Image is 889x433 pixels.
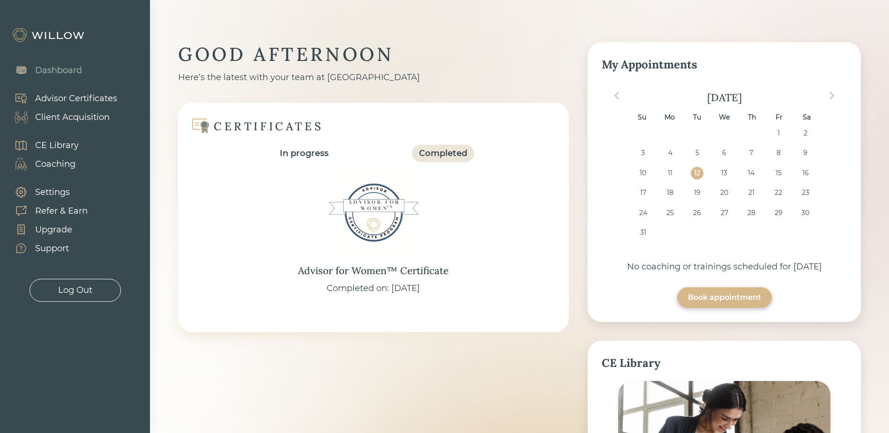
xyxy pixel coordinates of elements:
div: In progress [280,147,329,160]
div: Th [746,111,758,124]
div: Support [35,242,69,255]
a: Refer & Earn [5,202,88,220]
div: Choose Thursday, August 28th, 2025 [745,207,758,219]
div: Client Acquisition [35,111,110,124]
div: Su [635,111,648,124]
div: Choose Tuesday, August 5th, 2025 [691,147,703,159]
a: CE Library [5,136,79,155]
a: Client Acquisition [5,108,117,127]
div: Choose Tuesday, August 12th, 2025 [691,167,703,179]
div: Choose Thursday, August 7th, 2025 [745,147,758,159]
div: CE Library [602,355,847,372]
div: Choose Sunday, August 3rd, 2025 [637,147,650,159]
div: Choose Friday, August 8th, 2025 [772,147,785,159]
div: GOOD AFTERNOON [178,42,569,67]
div: Choose Saturday, August 16th, 2025 [799,167,812,179]
div: Choose Wednesday, August 27th, 2025 [718,207,731,219]
div: Book appointment [688,292,761,303]
div: Completed on: [DATE] [327,282,420,295]
div: Refer & Earn [35,205,88,217]
div: Settings [35,186,70,199]
div: My Appointments [602,56,847,73]
div: Choose Monday, August 11th, 2025 [664,167,676,179]
div: Advisor Certificates [35,92,117,105]
div: Choose Sunday, August 31st, 2025 [637,226,650,239]
button: Previous Month [609,88,624,103]
img: Willow [12,28,87,43]
div: Fr [773,111,785,124]
button: Next Month [824,88,839,103]
div: Choose Saturday, August 30th, 2025 [799,207,812,219]
div: Choose Monday, August 18th, 2025 [664,187,676,199]
div: Choose Monday, August 25th, 2025 [664,207,676,219]
div: CERTIFICATES [214,119,323,134]
div: Coaching [35,158,75,171]
div: CE Library [35,139,79,152]
div: Mo [663,111,676,124]
a: Coaching [5,155,79,173]
div: Choose Wednesday, August 6th, 2025 [718,147,731,159]
a: Advisor Certificates [5,89,117,108]
div: We [718,111,731,124]
div: Choose Saturday, August 2nd, 2025 [799,127,812,140]
div: Choose Thursday, August 14th, 2025 [745,167,758,179]
div: Choose Friday, August 29th, 2025 [772,207,785,219]
div: Log Out [58,284,92,297]
div: Choose Saturday, August 9th, 2025 [799,147,812,159]
div: Tu [690,111,703,124]
div: Choose Wednesday, August 13th, 2025 [718,167,731,179]
div: Choose Sunday, August 24th, 2025 [637,207,650,219]
div: Choose Sunday, August 10th, 2025 [637,167,650,179]
div: Choose Tuesday, August 19th, 2025 [691,187,703,199]
div: Choose Tuesday, August 26th, 2025 [691,207,703,219]
img: Advisor for Women™ Certificate Badge [327,166,420,260]
div: [DATE] [602,91,847,104]
a: Dashboard [5,61,82,80]
div: Choose Wednesday, August 20th, 2025 [718,187,731,199]
div: Advisor for Women™ Certificate [298,263,448,278]
div: Choose Friday, August 1st, 2025 [772,127,785,140]
div: Choose Monday, August 4th, 2025 [664,147,676,159]
div: Choose Friday, August 22nd, 2025 [772,187,785,199]
div: Choose Saturday, August 23rd, 2025 [799,187,812,199]
div: Choose Sunday, August 17th, 2025 [637,187,650,199]
a: Upgrade [5,220,88,239]
div: Choose Thursday, August 21st, 2025 [745,187,758,199]
div: Completed [419,147,467,160]
div: No coaching or trainings scheduled for [DATE] [602,261,847,273]
div: Here’s the latest with your team at [GEOGRAPHIC_DATA] [178,71,569,84]
div: Dashboard [35,64,82,77]
div: month 2025-08 [605,127,844,246]
div: Sa [800,111,813,124]
div: Upgrade [35,224,72,236]
a: Settings [5,183,88,202]
div: Choose Friday, August 15th, 2025 [772,167,785,179]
